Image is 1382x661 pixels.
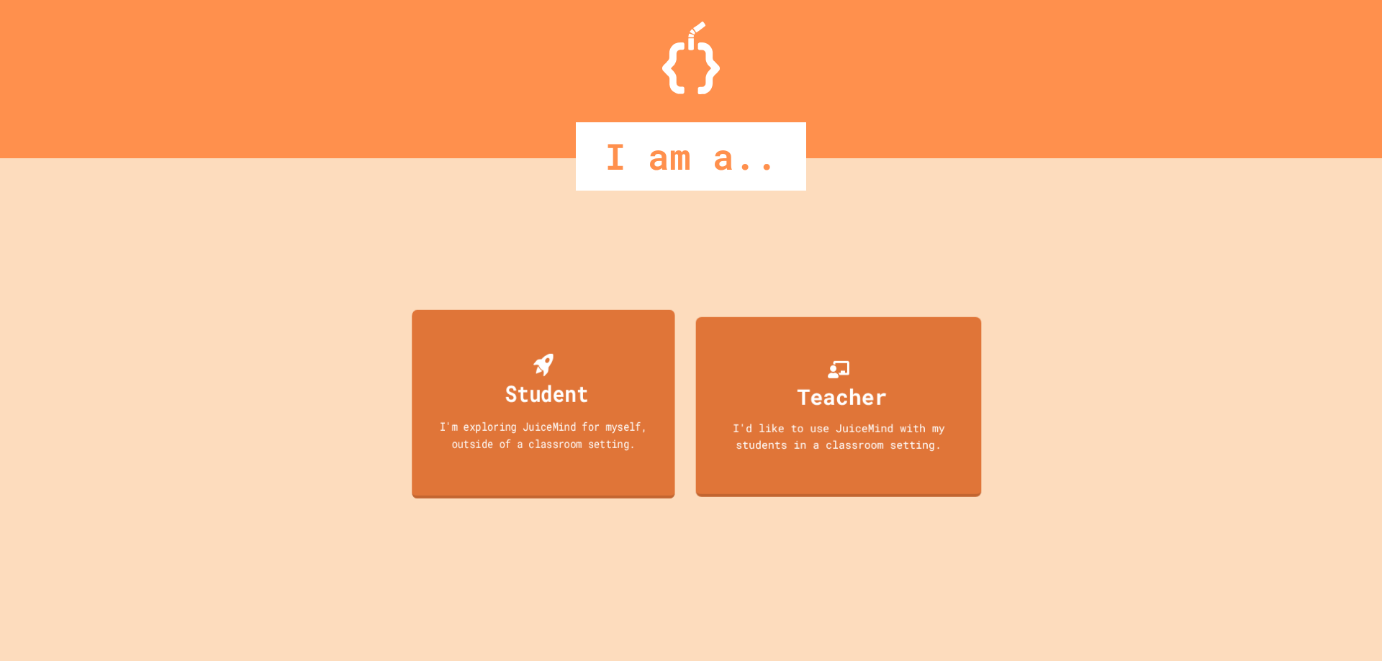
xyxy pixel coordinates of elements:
[662,22,720,94] img: Logo.svg
[576,122,806,191] div: I am a..
[505,376,588,410] div: Student
[425,417,662,451] div: I'm exploring JuiceMind for myself, outside of a classroom setting.
[797,380,887,412] div: Teacher
[710,419,967,452] div: I'd like to use JuiceMind with my students in a classroom setting.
